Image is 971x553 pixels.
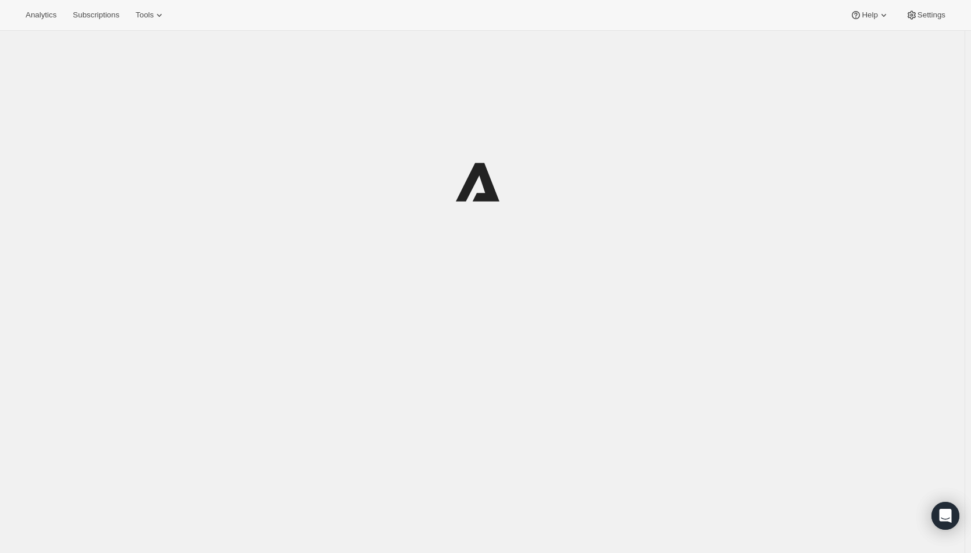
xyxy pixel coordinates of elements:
button: Tools [128,7,172,23]
span: Tools [135,10,153,20]
button: Help [843,7,896,23]
div: Open Intercom Messenger [931,502,959,530]
span: Subscriptions [73,10,119,20]
button: Subscriptions [66,7,126,23]
button: Analytics [19,7,63,23]
span: Help [862,10,877,20]
span: Analytics [26,10,56,20]
button: Settings [899,7,952,23]
span: Settings [918,10,945,20]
